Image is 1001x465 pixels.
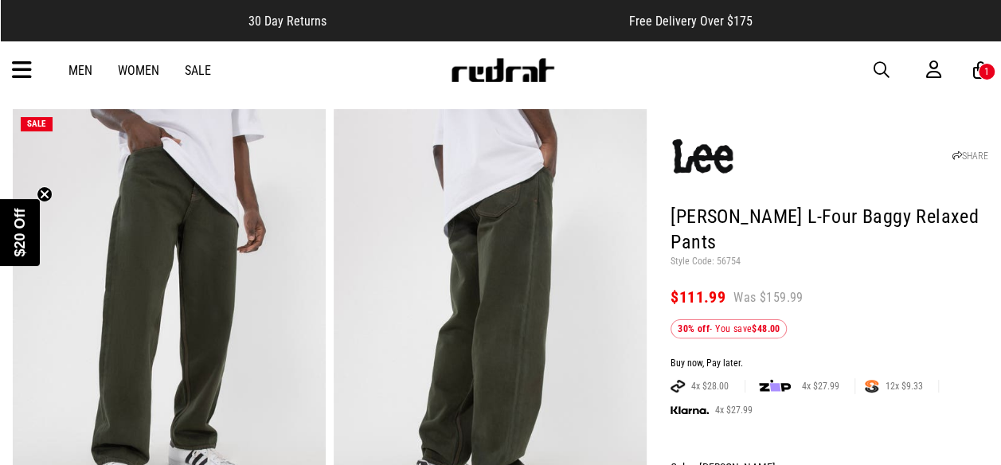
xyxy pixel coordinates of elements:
img: KLARNA [671,406,709,415]
a: Men [68,63,92,78]
span: Free Delivery Over $175 [629,14,753,29]
a: SHARE [952,150,988,162]
span: 30 Day Returns [248,14,326,29]
span: $111.99 [671,287,725,307]
span: 4x $27.99 [709,404,759,416]
b: $48.00 [752,323,780,334]
span: 4x $28.00 [685,380,735,393]
a: 1 [973,62,988,79]
a: Women [118,63,159,78]
img: zip [759,378,791,394]
span: $20 Off [12,208,28,256]
img: AFTERPAY [671,380,685,393]
div: Buy now, Pay later. [671,358,988,370]
div: - You save [671,319,787,338]
b: 30% off [678,323,710,334]
span: Was $159.99 [733,289,803,307]
img: SPLITPAY [865,380,878,393]
span: 4x $27.99 [795,380,845,393]
p: Style Code: 56754 [671,256,988,268]
button: Close teaser [37,186,53,202]
div: 1 [984,66,989,77]
h1: [PERSON_NAME] L-Four Baggy Relaxed Pants [671,205,988,256]
span: 12x $9.33 [878,380,929,393]
span: SALE [27,119,45,129]
img: Lee [671,123,734,186]
button: Open LiveChat chat widget [13,6,61,54]
iframe: Customer reviews powered by Trustpilot [358,13,597,29]
img: Redrat logo [450,58,555,82]
a: Sale [185,63,211,78]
